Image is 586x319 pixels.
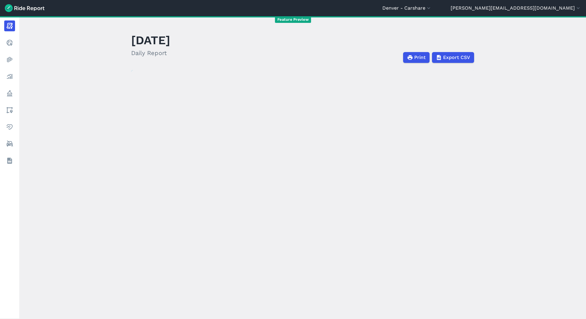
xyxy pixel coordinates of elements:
h1: [DATE] [131,32,170,48]
a: Heatmaps [4,54,15,65]
a: Areas [4,105,15,116]
a: Datasets [4,155,15,166]
a: Analyze [4,71,15,82]
button: Denver - Carshare [382,5,432,12]
h2: Daily Report [131,48,170,57]
img: Ride Report [5,4,45,12]
button: [PERSON_NAME][EMAIL_ADDRESS][DOMAIN_NAME] [451,5,581,12]
button: Export CSV [432,52,474,63]
a: Realtime [4,37,15,48]
a: Policy [4,88,15,99]
span: Export CSV [443,54,470,61]
a: ModeShift [4,138,15,149]
a: Health [4,122,15,132]
a: Report [4,20,15,31]
span: Feature Preview [275,17,311,23]
button: Print [403,52,430,63]
span: Print [414,54,426,61]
